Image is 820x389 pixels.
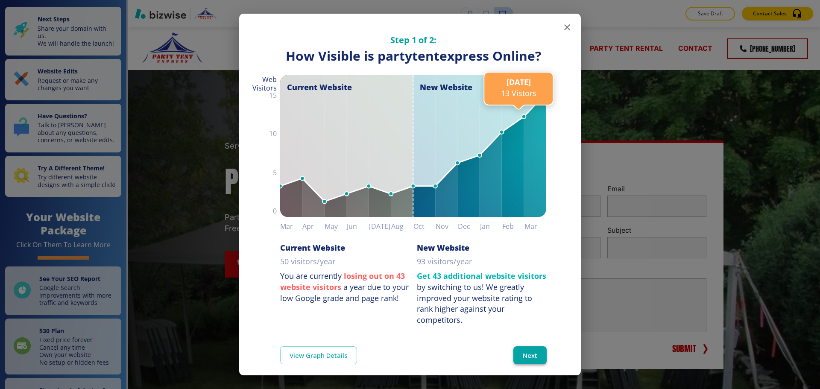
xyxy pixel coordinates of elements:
h6: Current Website [280,243,345,253]
strong: losing out on 43 website visitors [280,271,405,292]
h6: [DATE] [369,220,391,232]
h6: Jun [347,220,369,232]
strong: Get 43 additional website visitors [417,271,546,281]
div: We greatly improved your website rating to rank higher against your competitors. [417,282,532,325]
h6: New Website [417,243,469,253]
h6: Nov [436,220,458,232]
p: 93 visitors/year [417,256,472,267]
h6: Mar [524,220,547,232]
h6: Dec [458,220,480,232]
h6: Aug [391,220,413,232]
p: by switching to us! [417,271,547,326]
h6: May [325,220,347,232]
h6: Mar [280,220,302,232]
p: You are currently a year due to your low Google grade and page rank! [280,271,410,304]
h6: Oct [413,220,436,232]
a: View Graph Details [280,346,357,364]
button: Next [513,346,547,364]
h6: Apr [302,220,325,232]
p: 50 visitors/year [280,256,335,267]
h6: Feb [502,220,524,232]
h6: Jan [480,220,502,232]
